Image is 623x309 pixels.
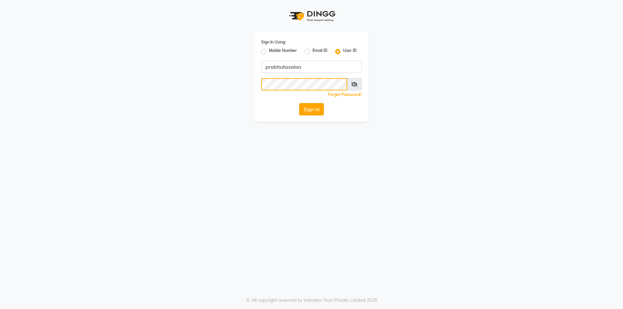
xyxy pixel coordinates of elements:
input: Username [261,61,362,73]
a: Forgot Password? [328,92,362,97]
img: logo1.svg [286,6,337,26]
label: User ID [343,48,357,55]
button: Sign In [299,103,324,115]
label: Email ID [312,48,327,55]
input: Username [261,78,347,90]
label: Sign In Using: [261,39,286,45]
label: Mobile Number [269,48,297,55]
